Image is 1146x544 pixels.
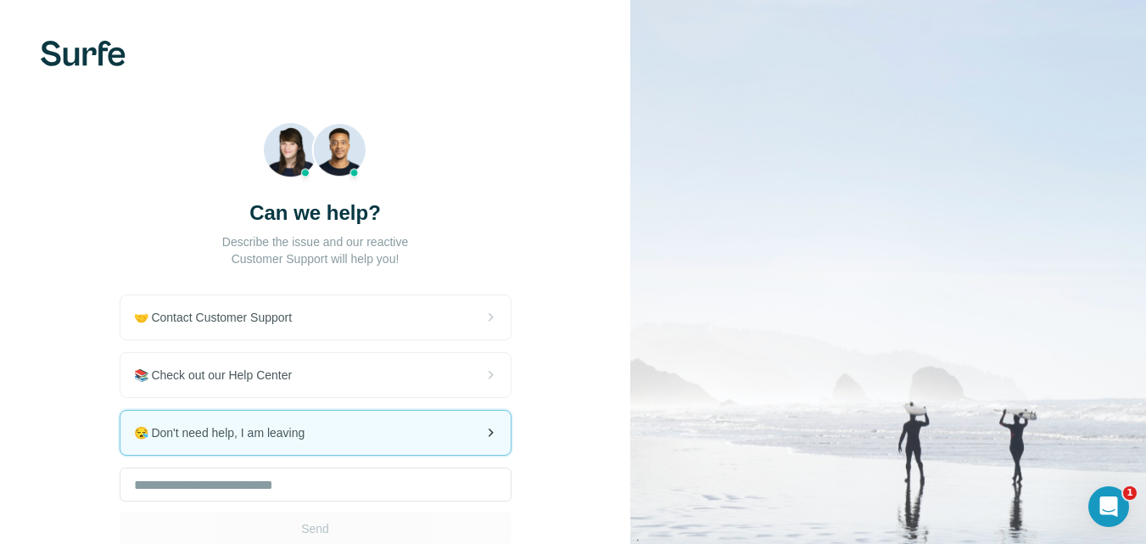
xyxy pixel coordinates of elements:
[1088,486,1129,527] iframe: Intercom live chat
[134,367,306,384] span: 📚 Check out our Help Center
[232,250,400,267] p: Customer Support will help you!
[41,41,126,66] img: Surfe's logo
[134,424,319,441] span: 😪 Don't need help, I am leaving
[1123,486,1137,500] span: 1
[263,122,367,186] img: Beach Photo
[249,199,381,227] h3: Can we help?
[134,309,306,326] span: 🤝 Contact Customer Support
[222,233,408,250] p: Describe the issue and our reactive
